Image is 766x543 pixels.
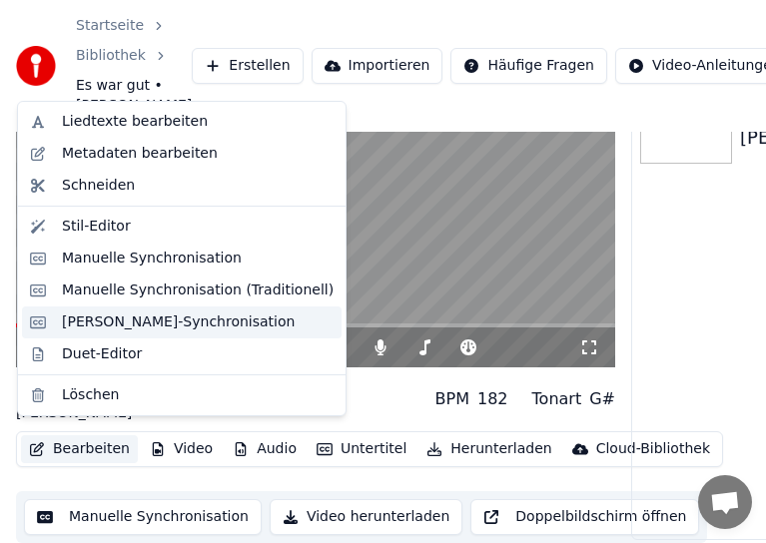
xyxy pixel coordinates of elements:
div: Duet-Editor [62,344,142,364]
div: Metadaten bearbeiten [62,144,218,164]
img: youka [16,46,56,86]
button: Erstellen [192,48,303,84]
a: Startseite [76,16,144,36]
div: Schneiden [62,176,135,196]
div: [PERSON_NAME] [16,403,132,423]
div: BPM [435,387,469,411]
nav: breadcrumb [76,16,192,116]
button: Audio [225,435,305,463]
div: Liedtexte bearbeiten [62,112,208,132]
div: Es war gut [16,375,132,403]
button: Herunterladen [418,435,559,463]
div: Manuelle Synchronisation (Traditionell) [62,280,334,300]
div: [PERSON_NAME]-Synchronisation [62,312,295,332]
span: Es war gut • [PERSON_NAME] [76,76,192,116]
button: Video [142,435,221,463]
a: Bibliothek [76,46,146,66]
button: Manuelle Synchronisation [24,499,262,535]
div: Cloud-Bibliothek [596,439,710,459]
div: G# [589,387,615,411]
button: Bearbeiten [21,435,138,463]
button: Video herunterladen [270,499,462,535]
div: Chat öffnen [698,475,752,529]
div: Löschen [62,385,119,405]
div: Tonart [532,387,582,411]
button: Doppelbildschirm öffnen [470,499,699,535]
button: Häufige Fragen [450,48,607,84]
div: Stil-Editor [62,217,131,237]
button: Importieren [312,48,443,84]
button: Untertitel [309,435,414,463]
div: 182 [477,387,508,411]
div: Manuelle Synchronisation [62,249,242,269]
